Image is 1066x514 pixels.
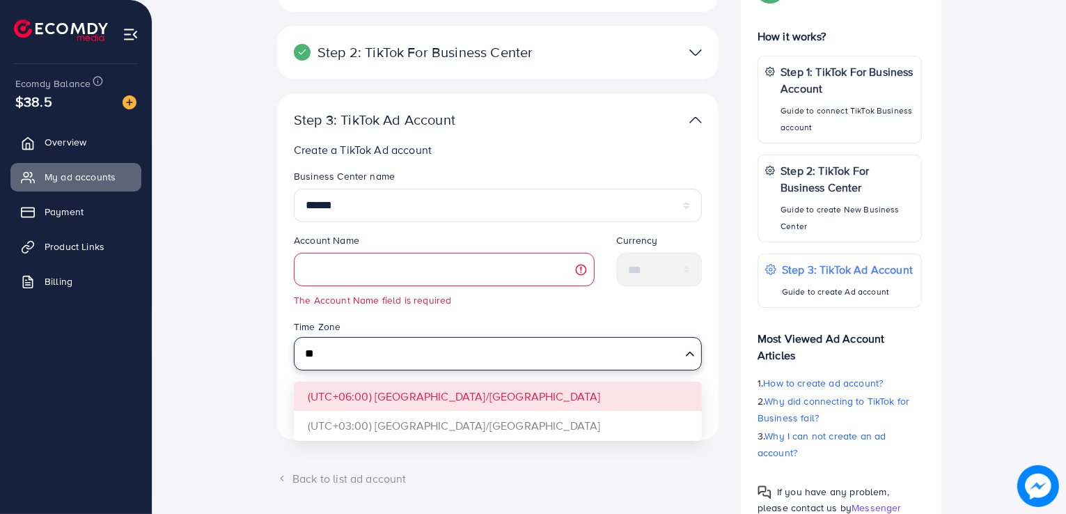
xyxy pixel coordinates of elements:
[15,77,91,91] span: Ecomdy Balance
[277,471,719,487] div: Back to list ad account
[758,28,922,45] p: How it works?
[1018,466,1059,507] img: image
[123,26,139,42] img: menu
[294,320,340,334] label: Time Zone
[294,382,702,412] li: (UTC+06:00) [GEOGRAPHIC_DATA]/[GEOGRAPHIC_DATA]
[294,293,595,307] small: The Account Name field is required
[294,169,702,189] legend: Business Center name
[781,162,914,196] p: Step 2: TikTok For Business Center
[294,44,558,61] p: Step 2: TikTok For Business Center
[15,91,52,111] span: $38.5
[45,274,72,288] span: Billing
[758,394,909,425] span: Why did connecting to TikTok for Business fail?
[763,376,883,390] span: How to create ad account?
[10,128,141,156] a: Overview
[758,428,922,461] p: 3.
[758,393,922,426] p: 2.
[294,111,558,128] p: Step 3: TikTok Ad Account
[294,233,595,253] legend: Account Name
[294,411,702,441] li: (UTC+03:00) [GEOGRAPHIC_DATA]/[GEOGRAPHIC_DATA]
[781,63,914,97] p: Step 1: TikTok For Business Account
[782,261,913,278] p: Step 3: TikTok Ad Account
[689,42,702,63] img: TikTok partner
[781,201,914,235] p: Guide to create New Business Center
[758,429,886,460] span: Why I can not create an ad account?
[45,240,104,254] span: Product Links
[294,141,707,158] p: Create a TikTok Ad account
[10,233,141,260] a: Product Links
[10,267,141,295] a: Billing
[294,337,702,371] div: Search for option
[300,341,680,366] input: Search for option
[758,485,771,499] img: Popup guide
[10,163,141,191] a: My ad accounts
[14,20,108,41] img: logo
[45,135,86,149] span: Overview
[45,170,116,184] span: My ad accounts
[758,375,922,391] p: 1.
[123,95,136,109] img: image
[758,319,922,364] p: Most Viewed Ad Account Articles
[781,102,914,136] p: Guide to connect TikTok Business account
[782,283,913,300] p: Guide to create Ad account
[10,198,141,226] a: Payment
[689,110,702,130] img: TikTok partner
[45,205,84,219] span: Payment
[617,233,703,253] legend: Currency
